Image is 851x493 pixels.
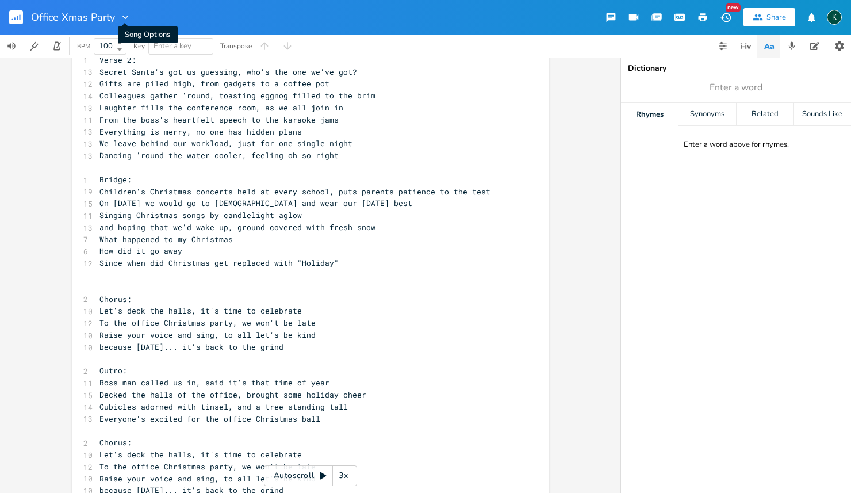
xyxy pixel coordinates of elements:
[737,103,793,126] div: Related
[99,138,352,148] span: We leave behind our workload, just for one single night
[99,365,127,376] span: Outro:
[99,414,320,424] span: Everyone's excited for the office Christmas ball
[621,103,678,126] div: Rhymes
[99,55,136,65] span: Verse 2:
[99,150,339,160] span: Dancing 'round the water cooler, feeling oh so right
[99,473,316,484] span: Raise your voice and sing, to all let's be kind
[133,43,145,49] div: Key
[120,12,131,23] button: Song Options
[726,3,741,12] div: New
[99,198,412,208] span: On [DATE] we would go to [DEMOGRAPHIC_DATA] and wear our [DATE] best
[99,78,329,89] span: Gifts are piled high, from gadgets to a coffee pot
[99,67,357,77] span: Secret Santa's got us guessing, who's the one we've got?
[99,90,375,101] span: Colleagues gather 'round, toasting eggnog filled to the brim
[99,389,366,400] span: Decked the halls of the office, brought some holiday cheer
[220,43,252,49] div: Transpose
[766,12,786,22] div: Share
[99,174,132,185] span: Bridge:
[714,7,737,28] button: New
[99,402,348,412] span: Cubicles adorned with tinsel, and a tree standing tall
[99,305,302,316] span: Let's deck the halls, it's time to celebrate
[99,318,316,328] span: To the office Christmas party, we won't be late
[794,103,851,126] div: Sounds Like
[99,461,316,472] span: To the office Christmas party, we won't be late
[684,140,789,150] div: Enter a word above for rhymes.
[99,330,316,340] span: Raise your voice and sing, to all let's be kind
[264,465,357,486] div: Autoscroll
[99,246,182,256] span: How did it go away
[99,258,339,268] span: Since when did Christmas get replaced with "Holiday"
[77,43,90,49] div: BPM
[743,8,795,26] button: Share
[710,81,762,94] span: Enter a word
[99,114,339,125] span: From the boss's heartfelt speech to the karaoke jams
[31,12,115,22] span: Office Xmas Party
[99,222,375,232] span: and hoping that we'd wake up, ground covered with fresh snow
[99,127,302,137] span: Everything is merry, no one has hidden plans
[628,64,844,72] div: Dictionary
[678,103,735,126] div: Synonyms
[99,342,283,352] span: because [DATE]... it's back to the grind
[99,186,490,197] span: Children's Christmas concerts held at every school, puts parents patience to the test
[99,437,132,448] span: Chorus:
[827,10,842,25] div: Koval
[99,377,329,388] span: Boss man called us in, said it's that time of year
[333,465,354,486] div: 3x
[99,210,302,220] span: Singing Christmas songs by candlelight aglow
[99,234,233,244] span: What happened to my Christmas
[99,294,132,304] span: Chorus:
[154,41,191,51] span: Enter a key
[99,102,343,113] span: Laughter fills the conference room, as we all join in
[827,4,842,30] button: K
[99,449,302,460] span: Let's deck the halls, it's time to celebrate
